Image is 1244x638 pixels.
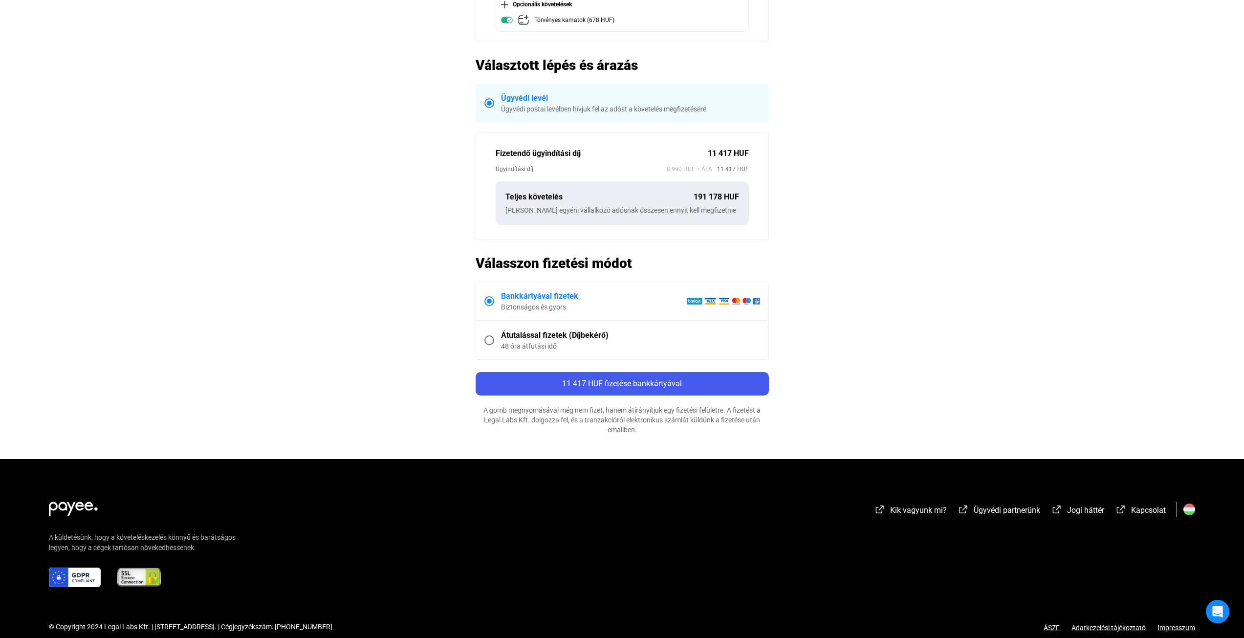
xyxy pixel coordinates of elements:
[501,302,686,312] div: Biztonságos és gyors
[686,297,760,305] img: barion
[501,92,760,104] div: Ügyvédi levél
[958,507,1040,516] a: external-link-whiteÜgyvédi partnerünk
[476,255,769,272] h2: Válasszon fizetési módot
[1157,624,1195,632] a: Impresszum
[890,506,947,515] span: Kik vagyunk mi?
[496,164,667,174] div: Ügyindítási díj
[974,506,1040,515] span: Ügyvédi partnerünk
[518,14,529,26] img: add-claim
[501,14,513,26] img: toggle-on
[49,496,98,516] img: white-payee-white-dot.svg
[476,405,769,435] div: A gomb megnyomásával még nem fizet, hanem átírányítjuk egy fizetési felületre. A fizetést a Legal...
[562,379,682,388] span: 11 417 HUF fizetése bankkártyával
[874,507,947,516] a: external-link-whiteKik vagyunk mi?
[1067,506,1104,515] span: Jogi háttér
[501,104,760,114] div: Ügyvédi postai levélben hívjuk fel az adóst a követelés megfizetésére
[1044,624,1060,632] a: ÁSZF
[712,164,749,174] span: 11 417 HUF
[1115,507,1166,516] a: external-link-whiteKapcsolat
[501,290,686,302] div: Bankkártyával fizetek
[1131,506,1166,515] span: Kapcsolat
[694,191,739,203] div: 191 178 HUF
[534,14,614,26] div: Törvényes kamatok (678 HUF)
[49,622,332,632] div: © Copyright 2024 Legal Labs Kft. | [STREET_ADDRESS]. | Cégjegyzékszám: [PHONE_NUMBER]
[116,568,162,587] img: ssl
[476,57,769,74] h2: Választott lépés és árazás
[667,164,712,174] span: 8 990 HUF + ÁFA
[501,1,508,8] img: plus-black
[708,148,749,159] div: 11 417 HUF
[501,341,760,351] div: 48 óra átfutási idő
[1051,507,1104,516] a: external-link-whiteJogi háttér
[49,568,101,587] img: gdpr
[1060,624,1157,632] a: Adatkezelési tájékoztató
[496,148,708,159] div: Fizetendő ügyindítási díj
[501,330,760,341] div: Átutalással fizetek (Díjbekérő)
[1206,600,1229,623] div: Open Intercom Messenger
[958,505,969,514] img: external-link-white
[1115,505,1127,514] img: external-link-white
[476,372,769,396] button: 11 417 HUF fizetése bankkártyával
[874,505,886,514] img: external-link-white
[505,191,694,203] div: Teljes követelés
[505,205,739,215] div: [PERSON_NAME] egyéni vállalkozó adósnak összesen ennyit kell megfizetnie
[1051,505,1063,514] img: external-link-white
[1183,504,1195,515] img: HU.svg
